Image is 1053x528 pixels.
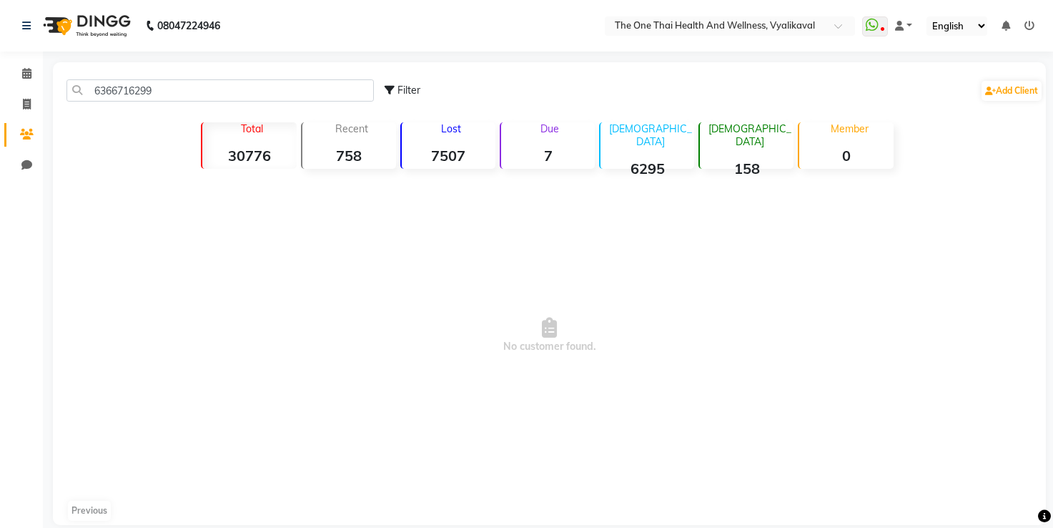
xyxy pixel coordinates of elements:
[700,160,794,177] strong: 158
[407,122,495,135] p: Lost
[706,122,794,148] p: [DEMOGRAPHIC_DATA]
[606,122,694,148] p: [DEMOGRAPHIC_DATA]
[805,122,893,135] p: Member
[202,147,296,165] strong: 30776
[208,122,296,135] p: Total
[66,79,374,102] input: Search by Name/Mobile/Email/Code
[982,81,1042,101] a: Add Client
[402,147,495,165] strong: 7507
[504,122,595,135] p: Due
[157,6,220,46] b: 08047224946
[501,147,595,165] strong: 7
[397,84,420,97] span: Filter
[308,122,396,135] p: Recent
[302,147,396,165] strong: 758
[799,147,893,165] strong: 0
[36,6,134,46] img: logo
[600,160,694,177] strong: 6295
[53,175,1046,497] span: No customer found.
